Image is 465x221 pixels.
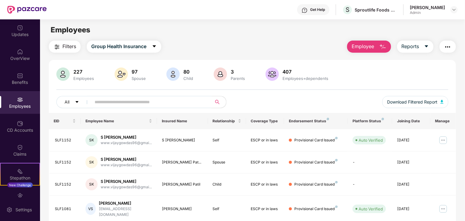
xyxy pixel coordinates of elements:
div: [PERSON_NAME] Patil [162,182,203,187]
div: ESCP or in laws [251,137,279,143]
button: Filters [49,41,81,53]
span: Employees [51,25,90,34]
div: ESCP or in laws [251,182,279,187]
div: 227 [72,69,95,75]
div: SK [85,178,98,190]
img: svg+xml;base64,PHN2ZyBpZD0iSG9tZSIgeG1sbnM9Imh0dHA6Ly93d3cudzMub3JnLzIwMDAvc3ZnIiB3aWR0aD0iMjAiIG... [17,49,23,55]
img: svg+xml;base64,PHN2ZyBpZD0iRHJvcGRvd24tMzJ4MzIiIHhtbG5zPSJodHRwOi8vd3d3LnczLm9yZy8yMDAwL3N2ZyIgd2... [452,7,457,12]
div: Spouse [130,76,147,81]
div: Admin [410,10,445,15]
div: Endorsement Status [289,119,343,124]
div: SLF1152 [55,160,76,165]
div: New Challenge [7,183,33,187]
div: Self [213,137,241,143]
div: [DATE] [397,160,426,165]
div: SLF1081 [55,206,76,212]
img: svg+xml;base64,PHN2ZyB4bWxucz0iaHR0cDovL3d3dy53My5vcmcvMjAwMC9zdmciIHdpZHRoPSI4IiBoZWlnaHQ9IjgiIH... [327,118,329,120]
div: Get Help [310,7,325,12]
span: Filters [62,43,76,50]
th: Joining Date [392,113,430,129]
div: 97 [130,69,147,75]
img: svg+xml;base64,PHN2ZyB4bWxucz0iaHR0cDovL3d3dy53My5vcmcvMjAwMC9zdmciIHdpZHRoPSIyNCIgaGVpZ2h0PSIyNC... [444,43,451,51]
div: Platform Status [353,119,387,124]
div: Settings [14,207,34,213]
img: svg+xml;base64,PHN2ZyB4bWxucz0iaHR0cDovL3d3dy53My5vcmcvMjAwMC9zdmciIHhtbG5zOnhsaW5rPSJodHRwOi8vd3... [166,68,180,81]
div: [PERSON_NAME] [162,206,203,212]
span: EID [54,119,71,124]
img: svg+xml;base64,PHN2ZyBpZD0iRW1wbG95ZWVzIiB4bWxucz0iaHR0cDovL3d3dy53My5vcmcvMjAwMC9zdmciIHdpZHRoPS... [17,97,23,103]
div: Provisional Card Issued [294,137,338,143]
span: Download Filtered Report [387,99,437,105]
div: Spouse [213,160,241,165]
div: [EMAIL_ADDRESS][DOMAIN_NAME] [99,206,152,218]
img: svg+xml;base64,PHN2ZyB4bWxucz0iaHR0cDovL3d3dy53My5vcmcvMjAwMC9zdmciIHhtbG5zOnhsaW5rPSJodHRwOi8vd3... [440,100,443,104]
span: S [346,6,350,13]
td: - [348,173,392,196]
div: Auto Verified [359,206,383,212]
div: SK [85,134,98,146]
div: S [PERSON_NAME] [101,134,152,140]
div: [PERSON_NAME] Pat... [162,160,203,165]
div: 80 [182,69,194,75]
span: All [65,99,69,105]
span: caret-down [75,100,79,105]
td: - [348,151,392,173]
div: 3 [229,69,246,75]
span: Employee [352,43,374,50]
div: Child [213,182,241,187]
div: Auto Verified [359,137,383,143]
div: SLF1152 [55,137,76,143]
button: Allcaret-down [56,96,93,108]
div: Parents [229,76,246,81]
div: Employees+dependents [281,76,330,81]
div: [DATE] [397,206,426,212]
div: Child [182,76,194,81]
button: Download Filtered Report [382,96,448,108]
div: [DATE] [397,137,426,143]
div: 407 [281,69,330,75]
img: svg+xml;base64,PHN2ZyB4bWxucz0iaHR0cDovL3d3dy53My5vcmcvMjAwMC9zdmciIHdpZHRoPSI4IiBoZWlnaHQ9IjgiIH... [382,118,384,120]
th: EID [49,113,81,129]
img: svg+xml;base64,PHN2ZyBpZD0iQmVuZWZpdHMiIHhtbG5zPSJodHRwOi8vd3d3LnczLm9yZy8yMDAwL3N2ZyIgd2lkdGg9Ij... [17,73,23,79]
div: S [PERSON_NAME] [162,137,203,143]
img: manageButton [438,204,448,214]
img: svg+xml;base64,PHN2ZyBpZD0iSGVscC0zMngzMiIgeG1sbnM9Imh0dHA6Ly93d3cudzMub3JnLzIwMDAvc3ZnIiB3aWR0aD... [302,7,308,13]
img: svg+xml;base64,PHN2ZyB4bWxucz0iaHR0cDovL3d3dy53My5vcmcvMjAwMC9zdmciIHdpZHRoPSI4IiBoZWlnaHQ9IjgiIH... [335,159,338,161]
img: svg+xml;base64,PHN2ZyB4bWxucz0iaHR0cDovL3d3dy53My5vcmcvMjAwMC9zdmciIHhtbG5zOnhsaW5rPSJodHRwOi8vd3... [379,43,386,51]
div: VS [85,203,96,215]
button: search [211,96,226,108]
img: svg+xml;base64,PHN2ZyB4bWxucz0iaHR0cDovL3d3dy53My5vcmcvMjAwMC9zdmciIHdpZHRoPSI4IiBoZWlnaHQ9IjgiIH... [335,137,338,139]
div: SLF1152 [55,182,76,187]
th: Relationship [208,113,246,129]
th: Employee Name [81,113,157,129]
img: svg+xml;base64,PHN2ZyB4bWxucz0iaHR0cDovL3d3dy53My5vcmcvMjAwMC9zdmciIHdpZHRoPSI4IiBoZWlnaHQ9IjgiIH... [335,206,338,208]
img: svg+xml;base64,PHN2ZyBpZD0iQ0RfQWNjb3VudHMiIGRhdGEtbmFtZT0iQ0QgQWNjb3VudHMiIHhtbG5zPSJodHRwOi8vd3... [17,120,23,127]
div: Self [213,206,241,212]
div: S [PERSON_NAME] [101,157,152,162]
div: www.vijaygowdas96@gmai... [101,184,152,190]
span: Employee Name [85,119,148,124]
div: Provisional Card Issued [294,206,338,212]
div: Provisional Card Issued [294,182,338,187]
span: Group Health Insurance [91,43,146,50]
img: New Pazcare Logo [7,6,47,14]
img: svg+xml;base64,PHN2ZyB4bWxucz0iaHR0cDovL3d3dy53My5vcmcvMjAwMC9zdmciIHdpZHRoPSIyNCIgaGVpZ2h0PSIyNC... [53,43,61,51]
button: Employee [347,41,391,53]
th: Manage [430,113,456,129]
span: Reports [402,43,419,50]
div: SK [85,156,98,168]
div: Employees [72,76,95,81]
img: svg+xml;base64,PHN2ZyBpZD0iQ2xhaW0iIHhtbG5zPSJodHRwOi8vd3d3LnczLm9yZy8yMDAwL3N2ZyIgd2lkdGg9IjIwIi... [17,144,23,150]
div: www.vijaygowdas96@gmai... [101,162,152,168]
span: Relationship [213,119,237,124]
span: caret-down [424,44,429,49]
div: [DATE] [397,182,426,187]
div: [PERSON_NAME] [99,200,152,206]
div: www.vijaygowdas96@gmai... [101,140,152,146]
div: Stepathon [1,175,39,181]
th: Coverage Type [246,113,284,129]
img: svg+xml;base64,PHN2ZyB4bWxucz0iaHR0cDovL3d3dy53My5vcmcvMjAwMC9zdmciIHdpZHRoPSIyMSIgaGVpZ2h0PSIyMC... [17,168,23,174]
div: Provisional Card Issued [294,160,338,165]
div: Sproutlife Foods Private Limited [355,7,397,13]
img: svg+xml;base64,PHN2ZyB4bWxucz0iaHR0cDovL3d3dy53My5vcmcvMjAwMC9zdmciIHhtbG5zOnhsaW5rPSJodHRwOi8vd3... [56,68,70,81]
